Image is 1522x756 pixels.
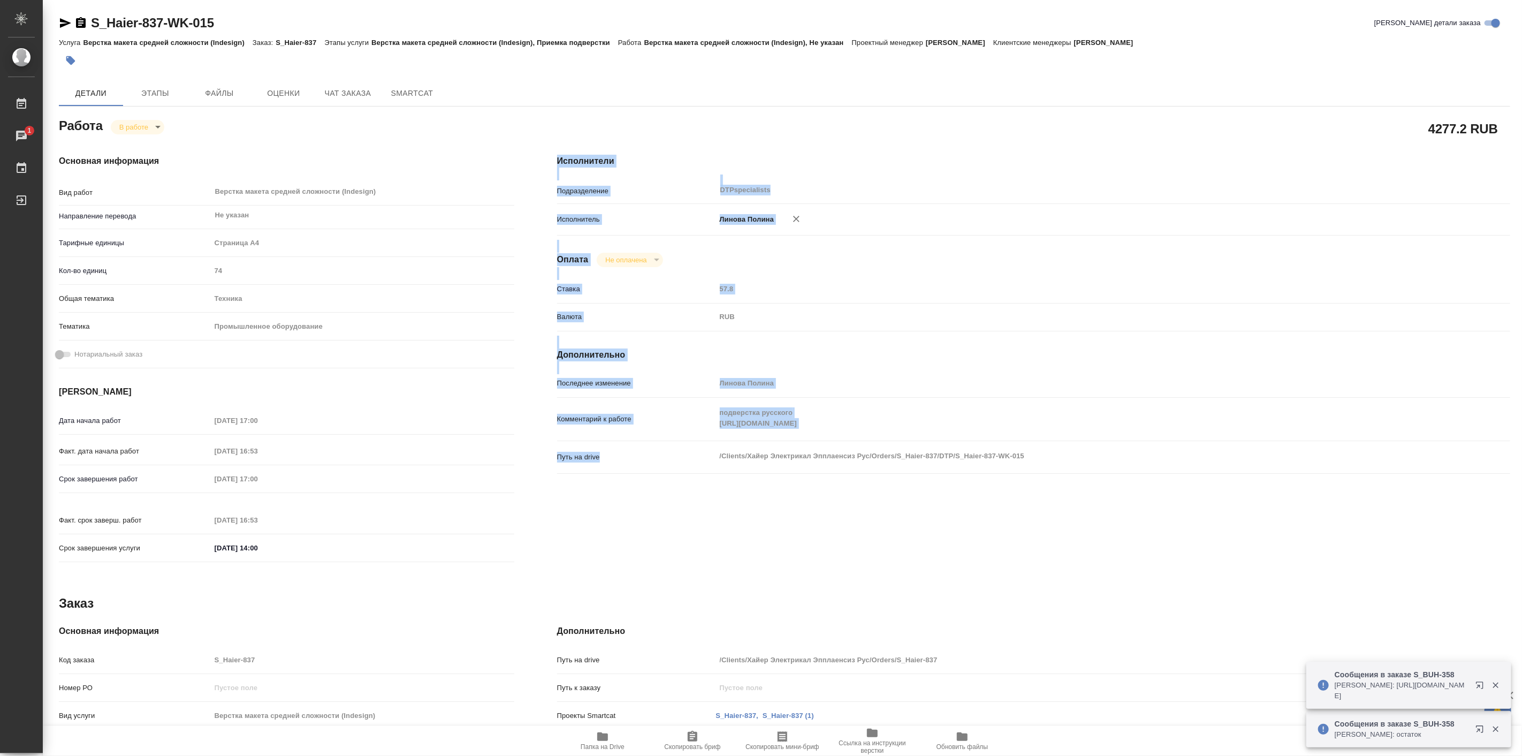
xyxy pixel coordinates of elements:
p: Вид работ [59,187,211,198]
div: В работе [597,253,663,267]
button: Скопировать ссылку для ЯМессенджера [59,17,72,29]
span: 1 [21,125,37,136]
p: [PERSON_NAME] [1074,39,1141,47]
p: Срок завершения услуги [59,543,211,554]
h2: Работа [59,115,103,134]
p: Путь на drive [557,452,716,463]
p: Номер РО [59,683,211,693]
input: Пустое поле [211,680,514,695]
p: Тарифные единицы [59,238,211,248]
p: Факт. дата начала работ [59,446,211,457]
input: Пустое поле [211,413,305,428]
p: Кол-во единиц [59,266,211,276]
input: Пустое поле [211,652,514,668]
p: Сообщения в заказе S_BUH-358 [1335,719,1468,729]
h4: [PERSON_NAME] [59,385,514,398]
p: Верстка макета средней сложности (Indesign), Приемка подверстки [371,39,618,47]
span: [PERSON_NAME] детали заказа [1374,18,1481,28]
p: Подразделение [557,186,716,196]
p: Путь на drive [557,655,716,666]
span: Чат заказа [322,87,374,100]
h4: Основная информация [59,155,514,168]
h4: Оплата [557,253,589,266]
h4: Основная информация [59,625,514,638]
input: Пустое поле [211,708,514,723]
button: Не оплачена [602,255,650,264]
input: Пустое поле [211,471,305,487]
p: Тематика [59,321,211,332]
p: Путь к заказу [557,683,716,693]
button: Удалить исполнителя [785,207,808,231]
textarea: /Clients/Хайер Электрикал Эпплаенсиз Рус/Orders/S_Haier-837/DTP/S_Haier-837-WK-015 [716,447,1431,465]
p: Факт. срок заверш. работ [59,515,211,526]
input: Пустое поле [716,652,1431,668]
p: [PERSON_NAME]: [URL][DOMAIN_NAME] [1335,680,1468,701]
span: Файлы [194,87,245,100]
p: Клиентские менеджеры [993,39,1074,47]
p: Комментарий к работе [557,414,716,425]
input: Пустое поле [211,512,305,528]
span: Детали [65,87,117,100]
span: Скопировать мини-бриф [745,743,819,751]
h4: Дополнительно [557,349,1510,361]
div: Страница А4 [211,234,514,252]
input: Пустое поле [716,281,1431,297]
button: Открыть в новой вкладке [1469,719,1495,744]
span: Этапы [130,87,181,100]
a: S_Haier-837-WK-015 [91,16,214,30]
p: Верстка макета средней сложности (Indesign) [83,39,253,47]
p: Проекты Smartcat [557,710,716,721]
p: Линова Полина [716,214,774,225]
div: В работе [111,120,164,134]
input: Пустое поле [716,375,1431,391]
h2: Заказ [59,595,94,612]
span: Оценки [258,87,309,100]
p: Последнее изменение [557,378,716,389]
p: Заказ: [253,39,276,47]
a: 1 [3,123,40,149]
span: Обновить файлы [937,743,988,751]
button: Ссылка на инструкции верстки [827,726,917,756]
p: [PERSON_NAME] [926,39,993,47]
span: Скопировать бриф [664,743,720,751]
h4: Исполнители [557,155,1510,168]
textarea: подверстка русского [URL][DOMAIN_NAME] [716,404,1431,433]
p: Вид услуги [59,710,211,721]
input: ✎ Введи что-нибудь [211,540,305,556]
input: Пустое поле [211,443,305,459]
button: Скопировать ссылку [74,17,87,29]
a: S_Haier-837, [716,712,759,720]
span: SmartCat [386,87,438,100]
div: Техника [211,290,514,308]
p: [PERSON_NAME]: остаток [1335,729,1468,740]
input: Пустое поле [211,263,514,278]
p: Исполнитель [557,214,716,225]
div: RUB [716,308,1431,326]
span: Нотариальный заказ [74,349,142,360]
p: Дата начала работ [59,415,211,426]
span: Папка на Drive [581,743,625,751]
div: Промышленное оборудование [211,317,514,336]
p: Услуга [59,39,83,47]
button: Добавить тэг [59,49,82,72]
p: Проектный менеджер [852,39,926,47]
h4: Дополнительно [557,625,1510,638]
input: Пустое поле [716,680,1431,695]
p: Сообщения в заказе S_BUH-358 [1335,669,1468,680]
a: S_Haier-837 (1) [763,712,814,720]
button: Скопировать мини-бриф [737,726,827,756]
span: Ссылка на инструкции верстки [834,739,911,754]
p: Этапы услуги [324,39,371,47]
p: Ставка [557,284,716,294]
p: Направление перевода [59,211,211,222]
button: Папка на Drive [558,726,648,756]
p: Срок завершения работ [59,474,211,485]
p: Работа [618,39,644,47]
button: В работе [116,123,151,132]
p: Верстка макета средней сложности (Indesign), Не указан [644,39,852,47]
h2: 4277.2 RUB [1428,119,1498,138]
p: Общая тематика [59,293,211,304]
button: Скопировать бриф [648,726,737,756]
button: Закрыть [1485,724,1506,734]
p: Валюта [557,312,716,322]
